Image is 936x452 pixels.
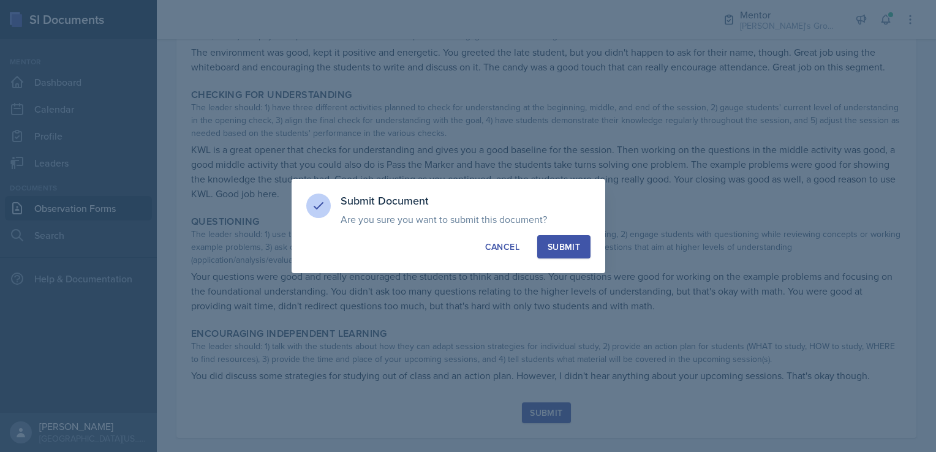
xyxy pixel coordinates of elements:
h3: Submit Document [341,194,591,208]
div: Submit [548,241,580,253]
div: Cancel [485,241,519,253]
button: Submit [537,235,591,258]
p: Are you sure you want to submit this document? [341,213,591,225]
button: Cancel [475,235,530,258]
